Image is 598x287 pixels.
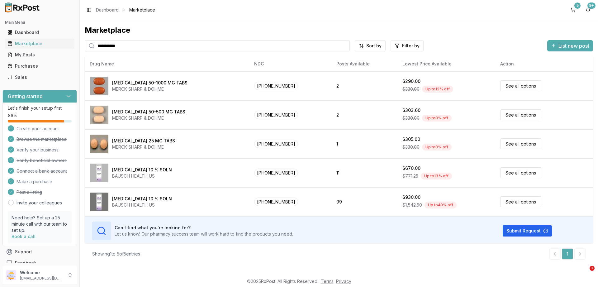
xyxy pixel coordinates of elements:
[8,112,17,119] span: 88 %
[112,80,187,86] div: [MEDICAL_DATA] 50-1000 MG TABS
[5,38,74,49] a: Marketplace
[5,49,74,60] a: My Posts
[5,60,74,72] a: Purchases
[90,164,108,182] img: Jublia 10 % SOLN
[2,246,77,257] button: Support
[90,193,108,211] img: Jublia 10 % SOLN
[558,42,589,50] span: List new post
[112,138,175,144] div: [MEDICAL_DATA] 25 MG TABS
[590,266,595,271] span: 1
[331,71,397,100] td: 2
[402,43,420,49] span: Filter by
[422,115,452,122] div: Up to 8 % off
[547,43,593,50] a: List new post
[2,50,77,60] button: My Posts
[7,41,72,47] div: Marketplace
[7,29,72,36] div: Dashboard
[2,27,77,37] button: Dashboard
[112,115,185,121] div: MERCK SHARP & DOHME
[12,215,68,233] p: Need help? Set up a 25 minute call with our team to set up.
[402,194,420,200] div: $930.00
[500,167,541,178] a: See all options
[402,173,418,179] span: $771.25
[96,7,155,13] nav: breadcrumb
[2,61,77,71] button: Purchases
[17,157,67,164] span: Verify beneficial owners
[562,248,573,260] a: 1
[2,257,77,269] button: Feedback
[549,248,586,260] nav: pagination
[503,225,552,237] button: Submit Request
[112,196,172,202] div: [MEDICAL_DATA] 10 % SOLN
[422,86,453,93] div: Up to 12 % off
[391,40,424,51] button: Filter by
[331,129,397,158] td: 1
[129,7,155,13] span: Marketplace
[2,39,77,49] button: Marketplace
[500,196,541,207] a: See all options
[421,173,452,179] div: Up to 13 % off
[331,158,397,187] td: 11
[402,115,420,121] span: $330.00
[402,136,420,142] div: $305.00
[17,189,42,195] span: Post a listing
[8,105,72,111] p: Let's finish your setup first!
[85,25,593,35] div: Marketplace
[402,86,420,92] span: $330.00
[112,167,172,173] div: [MEDICAL_DATA] 10 % SOLN
[112,144,175,150] div: MERCK SHARP & DOHME
[249,56,331,71] th: NDC
[587,2,596,9] div: 9+
[495,56,593,71] th: Action
[583,5,593,15] button: 9+
[425,202,457,208] div: Up to 40 % off
[17,136,67,142] span: Browse the marketplace
[20,270,63,276] p: Welcome
[402,165,420,171] div: $670.00
[115,231,293,237] p: Let us know! Our pharmacy success team will work hard to find the products you need.
[112,202,172,208] div: BAUSCH HEALTH US
[17,200,62,206] a: Invite your colleagues
[7,63,72,69] div: Purchases
[402,107,420,113] div: $303.60
[254,140,298,148] span: [PHONE_NUMBER]
[397,56,495,71] th: Lowest Price Available
[92,251,140,257] div: Showing 1 to 5 of 5 entries
[90,135,108,153] img: Januvia 25 MG TABS
[574,2,581,9] div: 5
[500,80,541,91] a: See all options
[96,7,119,13] a: Dashboard
[20,276,63,281] p: [EMAIL_ADDRESS][DOMAIN_NAME]
[90,106,108,124] img: Janumet 50-500 MG TABS
[402,144,420,150] span: $330.00
[17,179,52,185] span: Make a purchase
[5,27,74,38] a: Dashboard
[12,234,36,239] a: Book a call
[7,74,72,80] div: Sales
[422,144,452,151] div: Up to 8 % off
[17,126,59,132] span: Create your account
[112,86,187,92] div: MERCK SHARP & DOHME
[8,93,43,100] h3: Getting started
[5,20,74,25] h2: Main Menu
[321,279,334,284] a: Terms
[17,147,59,153] span: Verify your business
[85,56,249,71] th: Drug Name
[500,138,541,149] a: See all options
[17,168,67,174] span: Connect a bank account
[331,187,397,216] td: 99
[115,225,293,231] h3: Can't find what you're looking for?
[500,109,541,120] a: See all options
[2,2,42,12] img: RxPost Logo
[331,100,397,129] td: 2
[402,78,420,84] div: $290.00
[568,5,578,15] button: 5
[336,279,351,284] a: Privacy
[15,260,36,266] span: Feedback
[366,43,382,49] span: Sort by
[5,72,74,83] a: Sales
[112,173,172,179] div: BAUSCH HEALTH US
[2,72,77,82] button: Sales
[577,266,592,281] iframe: Intercom live chat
